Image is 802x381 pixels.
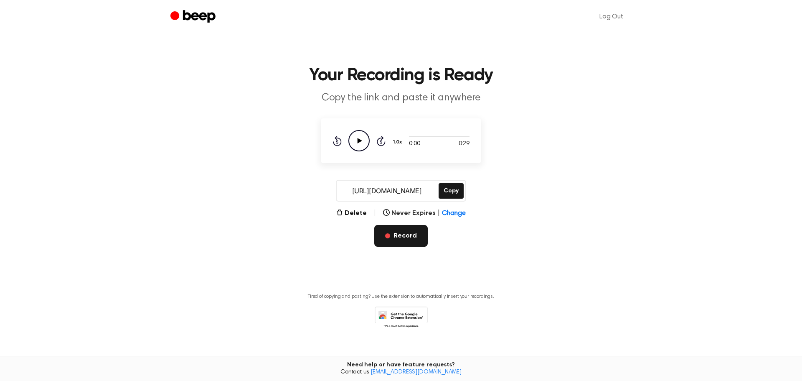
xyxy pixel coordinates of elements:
[374,225,428,247] button: Record
[170,9,218,25] a: Beep
[371,369,462,375] a: [EMAIL_ADDRESS][DOMAIN_NAME]
[442,208,466,218] span: Change
[241,91,561,105] p: Copy the link and paste it anywhere
[439,183,464,199] button: Copy
[383,208,466,218] button: Never Expires|Change
[187,67,615,84] h1: Your Recording is Ready
[409,140,420,148] span: 0:00
[336,208,367,218] button: Delete
[308,294,494,300] p: Tired of copying and pasting? Use the extension to automatically insert your recordings.
[5,369,797,376] span: Contact us
[591,7,632,27] a: Log Out
[392,135,405,149] button: 1.0x
[373,208,376,218] span: |
[459,140,470,148] span: 0:29
[437,208,440,218] span: |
